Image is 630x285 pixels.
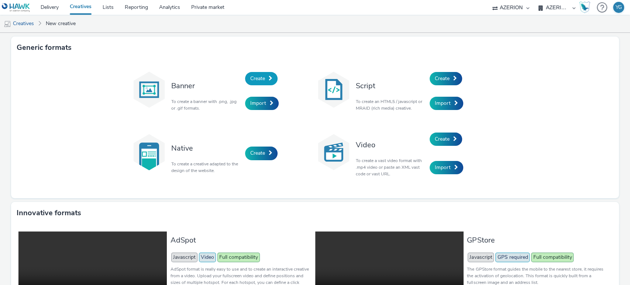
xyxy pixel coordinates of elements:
[356,98,426,111] p: To create an HTML5 / javascript or MRAID (rich media) creative.
[4,20,11,28] img: mobile
[315,134,352,171] img: video.svg
[131,71,168,108] img: banner.svg
[171,98,241,111] p: To create a banner with .png, .jpg or .gif formats.
[435,100,451,107] span: Import
[2,3,30,12] img: undefined Logo
[467,235,608,245] h3: GPStore
[171,235,311,245] h3: AdSpot
[17,207,81,219] h3: Innovative formats
[171,81,241,91] h3: Banner
[616,2,622,13] div: YG
[199,253,216,262] span: Video
[171,161,241,174] p: To create a creative adapted to the design of the website.
[430,97,463,110] a: Import
[245,97,279,110] a: Import
[495,253,530,262] span: GPS required
[245,72,278,85] a: Create
[131,134,168,171] img: native.svg
[435,75,450,82] span: Create
[171,253,197,262] span: Javascript
[430,72,462,85] a: Create
[245,147,278,160] a: Create
[356,81,426,91] h3: Script
[435,164,451,171] span: Import
[250,75,265,82] span: Create
[435,135,450,142] span: Create
[430,161,463,174] a: Import
[468,253,494,262] span: Javascript
[250,150,265,157] span: Create
[17,42,72,53] h3: Generic formats
[217,253,260,262] span: Full compatibility
[579,1,590,13] img: Hawk Academy
[531,253,574,262] span: Full compatibility
[42,15,79,32] a: New creative
[171,143,241,153] h3: Native
[430,133,462,146] a: Create
[356,140,426,150] h3: Video
[356,157,426,177] p: To create a vast video format with .mp4 video or paste an XML vast code or vast URL.
[579,1,593,13] a: Hawk Academy
[250,100,266,107] span: Import
[315,71,352,108] img: code.svg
